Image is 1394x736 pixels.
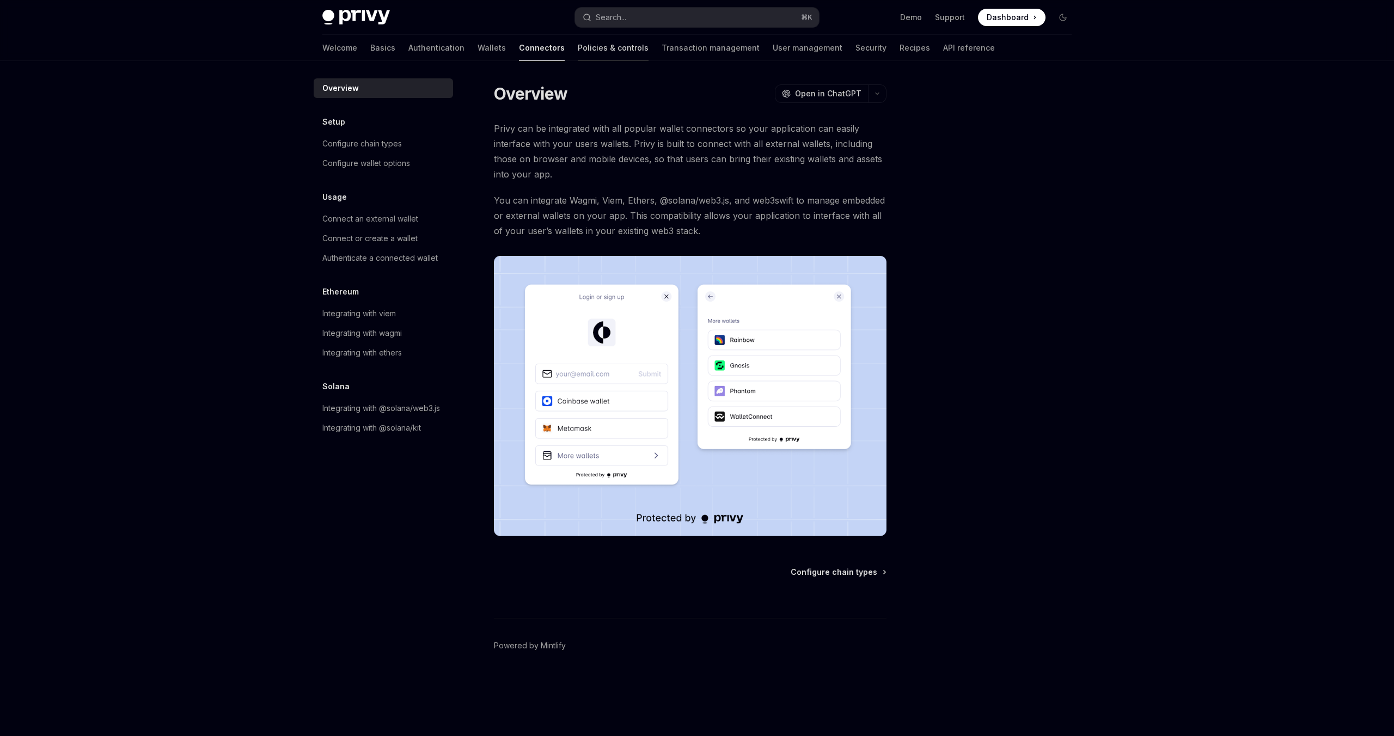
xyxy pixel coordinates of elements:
div: Integrating with @solana/kit [322,421,421,434]
button: Open in ChatGPT [775,84,868,103]
a: Basics [370,35,395,61]
span: Open in ChatGPT [795,88,861,99]
div: Integrating with ethers [322,346,402,359]
span: You can integrate Wagmi, Viem, Ethers, @solana/web3.js, and web3swift to manage embedded or exter... [494,193,886,238]
a: Authenticate a connected wallet [314,248,453,268]
div: Authenticate a connected wallet [322,252,438,265]
a: Support [935,12,965,23]
a: Connectors [519,35,565,61]
div: Connect an external wallet [322,212,418,225]
a: Integrating with viem [314,304,453,323]
div: Integrating with viem [322,307,396,320]
a: API reference [943,35,995,61]
a: Integrating with @solana/web3.js [314,398,453,418]
div: Connect or create a wallet [322,232,418,245]
div: Overview [322,82,359,95]
button: Toggle dark mode [1054,9,1072,26]
a: Integrating with @solana/kit [314,418,453,438]
h5: Setup [322,115,345,128]
img: dark logo [322,10,390,25]
a: Recipes [900,35,930,61]
button: Open search [575,8,819,27]
div: Search... [596,11,626,24]
span: Dashboard [987,12,1029,23]
a: Overview [314,78,453,98]
a: Integrating with wagmi [314,323,453,343]
a: Integrating with ethers [314,343,453,363]
div: Configure wallet options [322,157,410,170]
a: Connect an external wallet [314,209,453,229]
a: Connect or create a wallet [314,229,453,248]
a: Policies & controls [578,35,649,61]
div: Configure chain types [322,137,402,150]
img: Connectors3 [494,256,886,536]
a: Welcome [322,35,357,61]
a: Configure chain types [314,134,453,154]
span: Privy can be integrated with all popular wallet connectors so your application can easily interfa... [494,121,886,182]
div: Integrating with wagmi [322,327,402,340]
a: Configure wallet options [314,154,453,173]
a: Dashboard [978,9,1045,26]
h5: Solana [322,380,350,393]
h5: Usage [322,191,347,204]
h5: Ethereum [322,285,359,298]
a: User management [773,35,842,61]
a: Authentication [408,35,464,61]
span: ⌘ K [801,13,812,22]
a: Powered by Mintlify [494,640,566,651]
span: Configure chain types [791,567,877,578]
a: Configure chain types [791,567,885,578]
a: Transaction management [662,35,760,61]
h1: Overview [494,84,567,103]
div: Integrating with @solana/web3.js [322,402,440,415]
a: Security [855,35,886,61]
a: Wallets [478,35,506,61]
a: Demo [900,12,922,23]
